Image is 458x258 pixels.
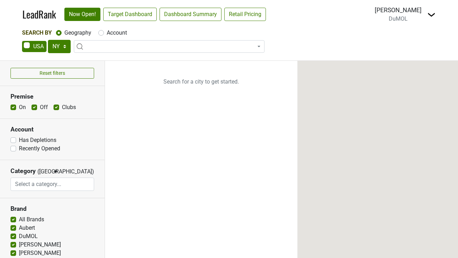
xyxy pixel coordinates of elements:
a: Dashboard Summary [160,8,221,21]
label: Aubert [19,224,35,232]
h3: Account [10,126,94,133]
a: Retail Pricing [224,8,266,21]
button: Reset filters [10,68,94,79]
label: [PERSON_NAME] [19,241,61,249]
label: Has Depletions [19,136,56,144]
label: Account [107,29,127,37]
label: All Brands [19,215,44,224]
span: ([GEOGRAPHIC_DATA]) [37,167,51,178]
span: DuMOL [389,15,408,22]
img: Dropdown Menu [427,10,436,19]
span: Search By [22,29,52,36]
p: Search for a city to get started. [105,61,297,103]
span: ▼ [53,169,58,175]
a: Now Open! [64,8,100,21]
label: On [19,103,26,112]
div: [PERSON_NAME] [375,6,422,15]
h3: Category [10,167,36,175]
label: [PERSON_NAME] [19,249,61,257]
label: Off [40,103,48,112]
label: Geography [64,29,91,37]
a: Target Dashboard [103,8,157,21]
label: Recently Opened [19,144,60,153]
a: LeadRank [22,7,56,22]
h3: Premise [10,93,94,100]
label: Clubs [62,103,76,112]
label: DuMOL [19,232,38,241]
input: Select a category... [11,178,94,191]
h3: Brand [10,205,94,213]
